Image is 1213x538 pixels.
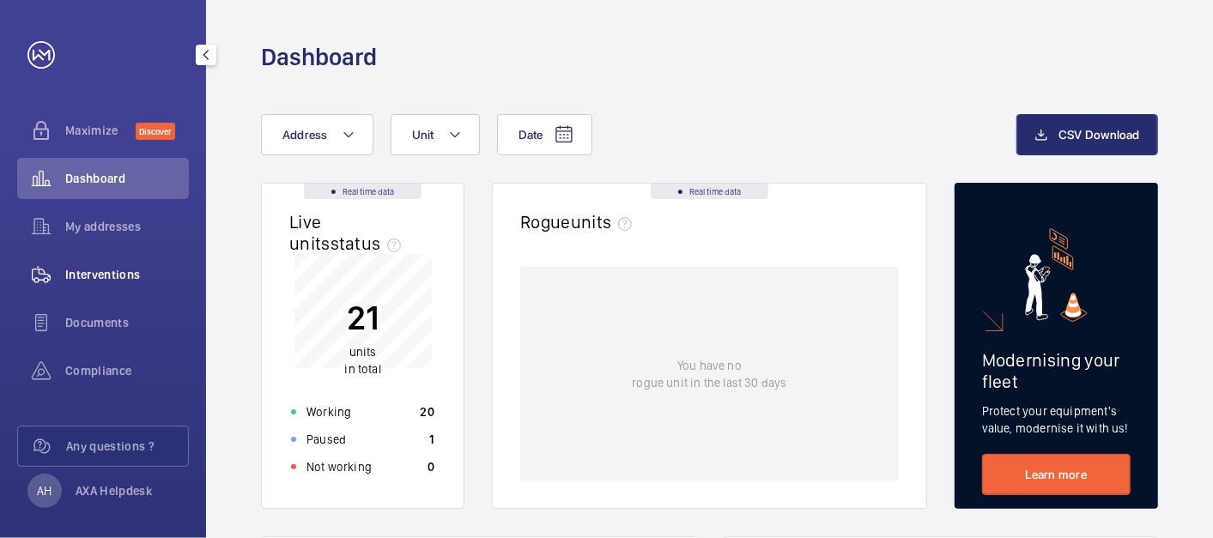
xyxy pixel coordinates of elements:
p: Not working [306,458,372,475]
span: Unit [412,128,434,142]
span: status [331,233,409,254]
button: Address [261,114,373,155]
h1: Dashboard [261,41,377,73]
button: CSV Download [1016,114,1158,155]
p: Working [306,403,351,420]
h2: Live units [289,211,408,254]
h2: Modernising your fleet [982,349,1131,392]
h2: Rogue [520,211,639,233]
a: Learn more [982,454,1131,495]
p: Paused [306,431,346,448]
span: units [349,346,377,360]
span: Any questions ? [66,438,188,455]
p: Protect your equipment's value, modernise it with us! [982,402,1131,437]
img: marketing-card.svg [1025,228,1088,322]
button: Unit [391,114,480,155]
span: units [571,211,640,233]
p: AXA Helpdesk [76,482,152,499]
span: Address [282,128,328,142]
p: 20 [421,403,435,420]
span: My addresses [65,218,189,235]
span: Date [519,128,543,142]
p: 1 [429,431,434,448]
p: 21 [344,297,380,340]
span: Maximize [65,122,136,139]
div: Real time data [651,184,768,199]
span: Interventions [65,266,189,283]
span: Documents [65,314,189,331]
p: You have no rogue unit in the last 30 days [632,357,786,391]
p: 0 [428,458,434,475]
span: CSV Download [1058,128,1140,142]
div: Real time data [304,184,422,199]
button: Date [497,114,592,155]
span: Compliance [65,362,189,379]
span: Dashboard [65,170,189,187]
span: Discover [136,123,175,140]
p: AH [37,482,52,499]
p: in total [344,344,380,378]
